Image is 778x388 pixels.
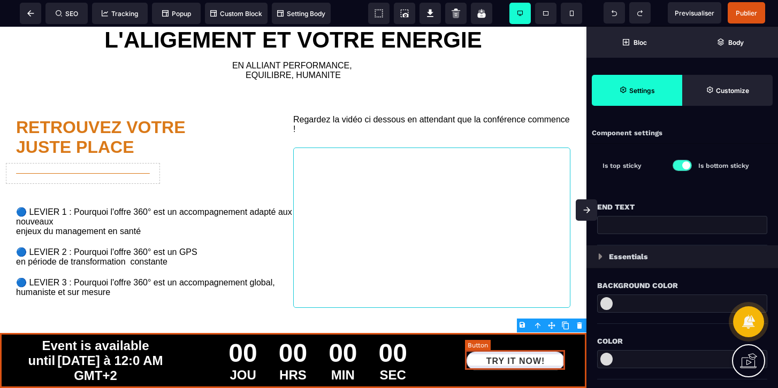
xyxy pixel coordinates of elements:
span: SEO [56,10,78,18]
div: 00 [279,312,307,341]
span: Setting Body [277,10,325,18]
span: Popup [162,10,191,18]
strong: Body [728,38,744,46]
text: EN ALLIANT PERFORMANCE, EQUILIBRE, HUMANITE [8,32,578,56]
img: loading [598,253,602,260]
text: Regardez la vidéo ci dessous en attendant que la conférence commence ! [293,86,570,110]
div: SEC [379,341,407,356]
div: 00 [379,312,407,341]
span: View components [368,3,390,24]
div: End text [597,200,767,213]
span: Event is available until [28,312,149,341]
p: Is bottom sticky [698,160,759,171]
div: Color [597,335,767,347]
strong: Customize [716,87,749,95]
div: MIN [329,341,357,356]
div: JOU [228,341,257,356]
h1: RETROUVEZ VOTRE JUSTE PLACE [16,86,293,136]
span: Open Blocks [586,27,682,58]
span: Custom Block [210,10,262,18]
strong: Bloc [634,38,647,46]
div: HRS [279,341,307,356]
span: Screenshot [394,3,415,24]
p: Essentials [609,250,648,263]
p: Is top sticky [602,160,663,171]
div: Background Color [597,279,767,292]
span: Previsualiser [675,9,714,17]
div: 00 [329,312,357,341]
text: 🔵 LEVIER 1 : Pourquoi l'offre 360° est un accompagnement adapté aux nouveaux enjeux du management... [16,177,293,212]
span: Tracking [102,10,138,18]
div: Component settings [586,123,778,144]
span: Preview [668,2,721,24]
strong: Settings [629,87,655,95]
span: Publier [736,9,757,17]
span: Open Style Manager [682,75,773,106]
text: 🔵 LEVIER 2 : Pourquoi l'offre 360° est un GPS en période de transformation constante [16,218,293,243]
text: Lorem ipsum dolor sit amet, consectetur adipiscing elit. Aliquam [16,158,293,173]
text: 🔵 LEVIER 3 : Pourquoi l'offre 360° est un accompagnement global, humaniste et sur mesure [16,248,293,273]
span: Settings [592,75,682,106]
span: Open Layer Manager [682,27,778,58]
span: [DATE] à 12:0 AM GMT+2 [57,327,163,356]
div: 00 [228,312,257,341]
button: TRY IT NOW! [466,324,565,344]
